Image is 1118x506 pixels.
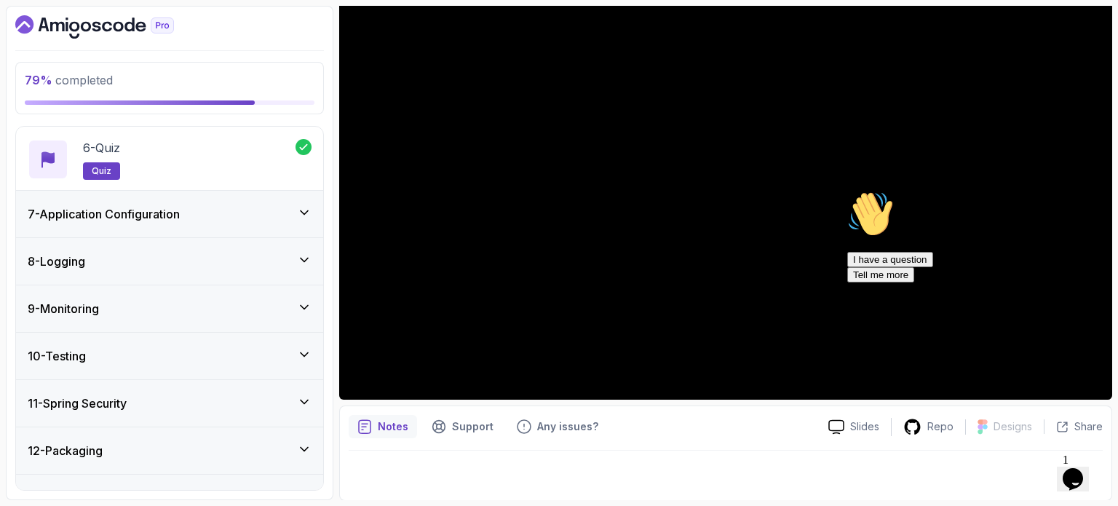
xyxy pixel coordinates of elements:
[16,427,323,474] button: 12-Packaging
[6,82,73,98] button: Tell me more
[16,238,323,285] button: 8-Logging
[92,165,111,177] span: quiz
[28,395,127,412] h3: 11 - Spring Security
[537,419,598,434] p: Any issues?
[1057,448,1103,491] iframe: chat widget
[28,205,180,223] h3: 7 - Application Configuration
[16,380,323,427] button: 11-Spring Security
[6,44,144,55] span: Hi! How can we help?
[15,15,207,39] a: Dashboard
[16,285,323,332] button: 9-Monitoring
[16,333,323,379] button: 10-Testing
[16,191,323,237] button: 7-Application Configuration
[28,347,86,365] h3: 10 - Testing
[6,6,268,98] div: 👋Hi! How can we help?I have a questionTell me more
[6,67,92,82] button: I have a question
[817,419,891,435] a: Slides
[28,442,103,459] h3: 12 - Packaging
[28,139,312,180] button: 6-Quizquiz
[349,415,417,438] button: notes button
[841,185,1103,440] iframe: chat widget
[25,73,52,87] span: 79 %
[83,139,120,157] p: 6 - Quiz
[28,300,99,317] h3: 9 - Monitoring
[452,419,493,434] p: Support
[508,415,607,438] button: Feedback button
[6,6,52,52] img: :wave:
[378,419,408,434] p: Notes
[25,73,113,87] span: completed
[28,253,85,270] h3: 8 - Logging
[423,415,502,438] button: Support button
